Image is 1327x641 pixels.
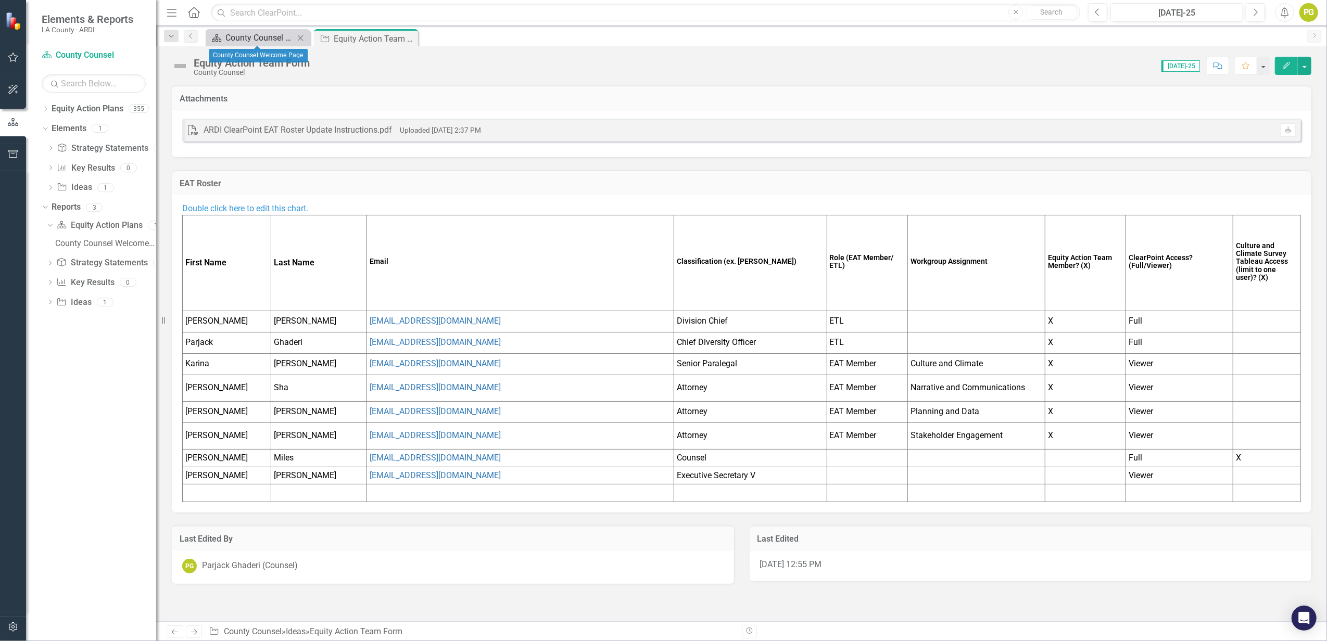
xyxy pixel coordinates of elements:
[92,124,108,133] div: 1
[827,332,907,353] td: ETL
[271,422,367,449] td: [PERSON_NAME]
[57,162,115,174] a: Key Results
[183,422,271,449] td: [PERSON_NAME]
[370,406,501,416] a: [EMAIL_ADDRESS][DOMAIN_NAME]
[911,257,988,265] strong: Workgroup Assignment
[56,297,91,309] a: Ideas
[52,123,86,135] a: Elements
[55,239,156,248] div: County Counsel Welcome Page
[907,401,1045,422] td: Planning and Data
[42,74,146,93] input: Search Below...
[1236,241,1288,282] strong: Culture and Climate Survey Tableau Access (limit to one user)? (X)
[57,182,92,194] a: Ideas
[674,311,827,332] td: Division Chief
[97,298,113,306] div: 1
[370,316,501,326] a: [EMAIL_ADDRESS][DOMAIN_NAME]
[1126,332,1233,353] td: Full
[172,58,188,74] img: Not Defined
[56,220,142,232] a: Equity Action Plans
[86,203,103,212] div: 3
[180,179,1304,188] h3: EAT Roster
[271,353,367,375] td: [PERSON_NAME]
[56,277,114,289] a: Key Results
[1129,253,1193,270] strong: ClearPoint Access? (Full/Viewer)
[1292,606,1317,631] div: Open Intercom Messenger
[1045,332,1126,353] td: X
[52,103,123,115] a: Equity Action Plans
[271,311,367,332] td: [PERSON_NAME]
[1126,401,1233,422] td: Viewer
[182,559,197,573] div: PG
[827,401,907,422] td: EAT Member
[1045,422,1126,449] td: X
[271,332,367,353] td: Ghaderi
[211,4,1080,22] input: Search ClearPoint...
[154,144,170,152] div: 0
[1110,3,1243,22] button: [DATE]-25
[370,470,501,480] a: [EMAIL_ADDRESS][DOMAIN_NAME]
[225,31,294,44] div: County Counsel Welcome Page
[153,259,170,267] div: 1
[271,449,367,467] td: Miles
[129,105,149,113] div: 355
[56,257,147,269] a: Strategy Statements
[1045,401,1126,422] td: X
[1126,449,1233,467] td: Full
[1299,3,1318,22] div: PG
[827,422,907,449] td: EAT Member
[224,626,282,636] a: County Counsel
[52,201,81,213] a: Reports
[286,626,306,636] a: Ideas
[183,353,271,375] td: Karina
[907,375,1045,401] td: Narrative and Communications
[1041,8,1063,16] span: Search
[194,57,310,69] div: Equity Action Team Form
[42,25,133,34] small: LA County - ARDI
[1233,449,1300,467] td: X
[204,124,392,136] div: ARDI ClearPoint EAT Roster Update Instructions.pdf
[674,422,827,449] td: Attorney
[400,126,481,134] small: Uploaded [DATE] 2:37 PM
[370,358,501,368] a: [EMAIL_ADDRESS][DOMAIN_NAME]
[120,163,137,172] div: 0
[183,332,271,353] td: Parjack
[182,203,308,213] span: Double click here to edit this chart.
[183,401,271,422] td: [PERSON_NAME]
[271,401,367,422] td: [PERSON_NAME]
[750,551,1312,581] div: [DATE] 12:55 PM
[674,401,827,422] td: Attorney
[271,467,367,484] td: [PERSON_NAME]
[271,375,367,401] td: Sha
[183,467,271,484] td: [PERSON_NAME]
[370,430,501,440] a: [EMAIL_ADDRESS][DOMAIN_NAME]
[120,278,136,287] div: 0
[1126,375,1233,401] td: Viewer
[97,183,114,192] div: 1
[1026,5,1078,20] button: Search
[674,375,827,401] td: Attorney
[1126,467,1233,484] td: Viewer
[310,626,402,636] div: Equity Action Team Form
[209,626,734,638] div: » »
[674,353,827,375] td: Senior Paralegal
[1045,311,1126,332] td: X
[370,257,388,265] strong: Email
[677,257,797,265] strong: Classification (ex. [PERSON_NAME])
[274,258,314,267] strong: Last Name
[183,449,271,467] td: [PERSON_NAME]
[42,13,133,25] span: Elements & Reports
[827,353,907,375] td: EAT Member
[1048,253,1112,270] strong: Equity Action Team Member? (X)
[42,49,146,61] a: County Counsel
[1126,422,1233,449] td: Viewer
[53,235,156,252] a: County Counsel Welcome Page
[827,311,907,332] td: ETL
[907,422,1045,449] td: Stakeholder Engagement
[194,69,310,76] div: County Counsel
[1126,353,1233,375] td: Viewer
[148,221,165,230] div: 1
[827,375,907,401] td: EAT Member
[57,143,148,155] a: Strategy Statements
[1126,311,1233,332] td: Full
[757,534,1304,544] h3: Last Edited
